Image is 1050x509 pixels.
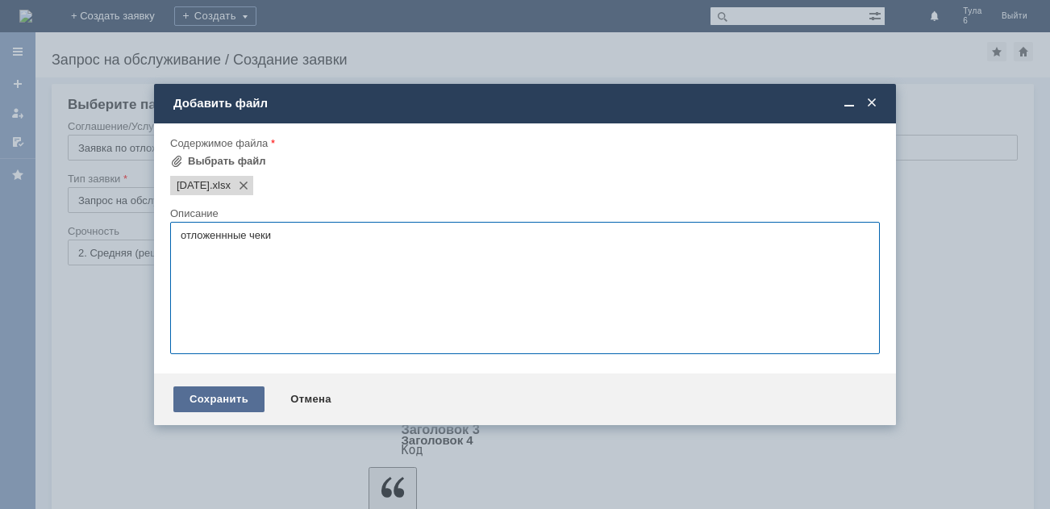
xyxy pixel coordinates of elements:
[188,155,266,168] div: Выбрать файл
[173,96,880,111] div: Добавить файл
[170,138,877,148] div: Содержимое файла
[864,96,880,111] span: Закрыть
[210,179,231,192] span: 02.09.2025.xlsx
[841,96,857,111] span: Свернуть (Ctrl + M)
[170,208,877,219] div: Описание
[6,6,235,32] div: Добрый вечер .Просьба удалить отл.чеки Тула 6 во вложении
[177,179,210,192] span: 02.09.2025.xlsx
